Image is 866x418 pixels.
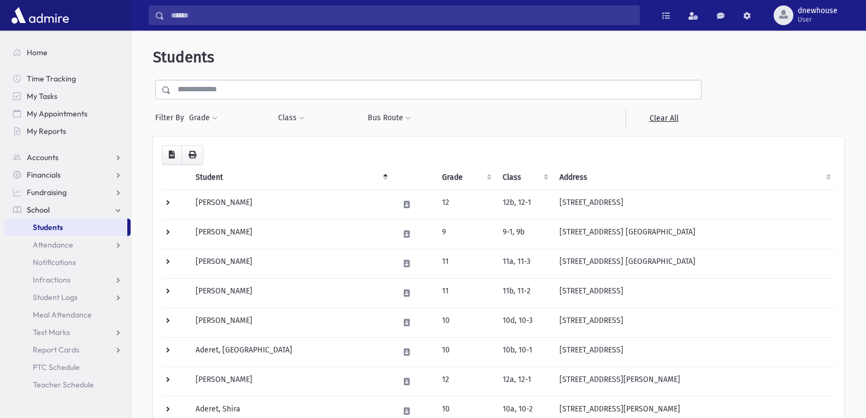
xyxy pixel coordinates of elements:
button: Grade [188,108,218,128]
td: [PERSON_NAME] [189,249,393,278]
span: Financials [27,170,61,180]
td: [STREET_ADDRESS] [553,337,835,367]
span: Infractions [33,275,70,285]
a: PTC Schedule [4,358,131,376]
td: [PERSON_NAME] [189,367,393,396]
td: 12 [435,190,496,219]
a: Student Logs [4,289,131,306]
td: 10 [435,337,496,367]
th: Student: activate to sort column descending [189,165,393,190]
span: Attendance [33,240,73,250]
td: 11 [435,249,496,278]
td: 11 [435,278,496,308]
a: Fundraising [4,184,131,201]
a: Teacher Schedule [4,376,131,393]
td: [STREET_ADDRESS] [553,278,835,308]
span: My Tasks [27,91,57,101]
th: Address: activate to sort column ascending [553,165,835,190]
a: Home [4,44,131,61]
td: 10 [435,308,496,337]
a: Test Marks [4,323,131,341]
span: Students [153,48,214,66]
a: Infractions [4,271,131,289]
td: [PERSON_NAME] [189,219,393,249]
td: 12 [435,367,496,396]
span: dnewhouse [798,7,838,15]
td: [STREET_ADDRESS] [553,308,835,337]
a: Meal Attendance [4,306,131,323]
span: School [27,205,50,215]
td: 9 [435,219,496,249]
span: Meal Attendance [33,310,92,320]
td: [STREET_ADDRESS] [553,190,835,219]
a: Notifications [4,254,131,271]
td: [PERSON_NAME] [189,308,393,337]
span: User [798,15,838,24]
a: Financials [4,166,131,184]
td: 11a, 11-3 [496,249,553,278]
a: Report Cards [4,341,131,358]
button: CSV [162,145,182,165]
span: Students [33,222,63,232]
input: Search [164,5,639,25]
td: 10d, 10-3 [496,308,553,337]
a: Attendance [4,236,131,254]
td: 9-1, 9b [496,219,553,249]
span: Report Cards [33,345,79,355]
a: Time Tracking [4,70,131,87]
td: 10b, 10-1 [496,337,553,367]
span: PTC Schedule [33,362,80,372]
td: [PERSON_NAME] [189,190,393,219]
td: [PERSON_NAME] [189,278,393,308]
td: [STREET_ADDRESS] [GEOGRAPHIC_DATA] [553,249,835,278]
a: Students [4,219,127,236]
span: Student Logs [33,292,78,302]
td: 12a, 12-1 [496,367,553,396]
span: Time Tracking [27,74,76,84]
span: Notifications [33,257,76,267]
span: Teacher Schedule [33,380,94,390]
a: Accounts [4,149,131,166]
th: Grade: activate to sort column ascending [435,165,496,190]
td: 12b, 12-1 [496,190,553,219]
td: [STREET_ADDRESS][PERSON_NAME] [553,367,835,396]
th: Class: activate to sort column ascending [496,165,553,190]
span: Filter By [155,112,188,123]
span: Home [27,48,48,57]
a: My Appointments [4,105,131,122]
span: My Reports [27,126,66,136]
button: Bus Route [367,108,411,128]
span: My Appointments [27,109,87,119]
a: Clear All [626,108,702,128]
span: Test Marks [33,327,70,337]
button: Class [278,108,305,128]
span: Fundraising [27,187,67,197]
img: AdmirePro [9,4,72,26]
span: Accounts [27,152,58,162]
td: [STREET_ADDRESS] [GEOGRAPHIC_DATA] [553,219,835,249]
td: 11b, 11-2 [496,278,553,308]
button: Print [181,145,203,165]
td: Aderet, [GEOGRAPHIC_DATA] [189,337,393,367]
a: My Reports [4,122,131,140]
a: My Tasks [4,87,131,105]
a: School [4,201,131,219]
